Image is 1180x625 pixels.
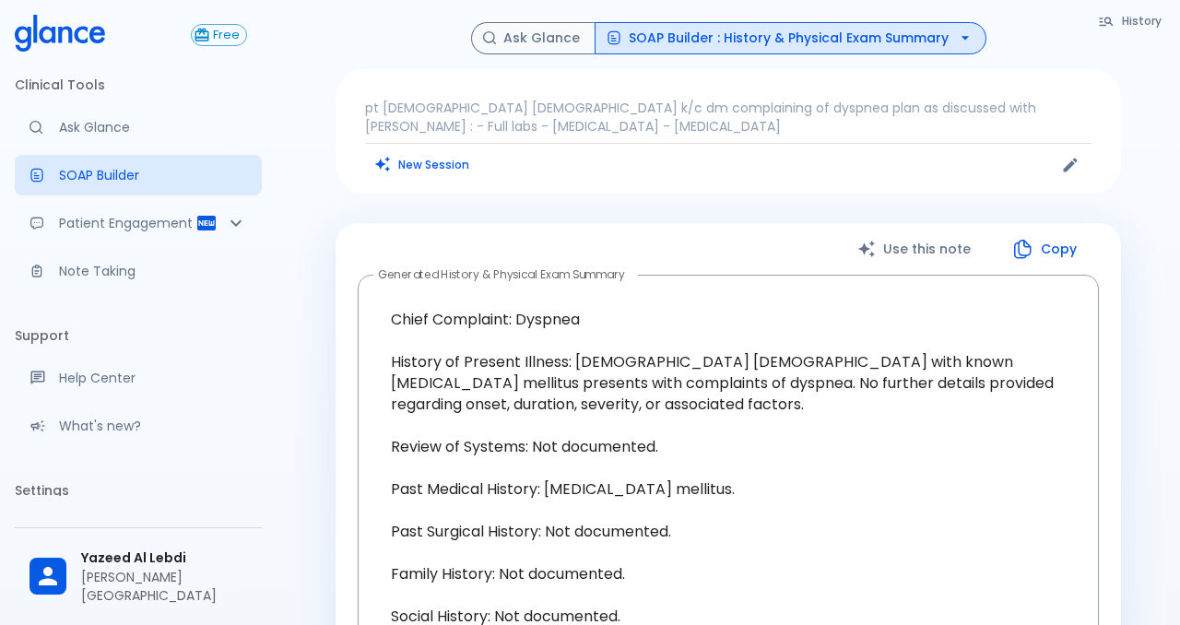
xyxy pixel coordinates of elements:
[15,468,262,513] li: Settings
[839,230,993,268] button: Use this note
[15,203,262,243] div: Patient Reports & Referrals
[191,24,247,46] button: Free
[365,151,480,178] button: Clears all inputs and results.
[191,24,262,46] a: Click to view or change your subscription
[15,358,262,398] a: Get help from our support team
[595,22,986,54] button: SOAP Builder : History & Physical Exam Summary
[81,548,247,568] span: Yazeed Al Lebdi
[59,214,195,232] p: Patient Engagement
[15,251,262,291] a: Advanced note-taking
[471,22,596,54] button: Ask Glance
[1056,151,1084,179] button: Edit
[15,107,262,147] a: Moramiz: Find ICD10AM codes instantly
[59,118,247,136] p: Ask Glance
[365,99,1091,136] p: pt [DEMOGRAPHIC_DATA] [DEMOGRAPHIC_DATA] k/c dm complaining of dyspnea plan as discussed with [PE...
[59,262,247,280] p: Note Taking
[81,568,247,605] p: [PERSON_NAME][GEOGRAPHIC_DATA]
[15,155,262,195] a: Docugen: Compose a clinical documentation in seconds
[15,63,262,107] li: Clinical Tools
[59,166,247,184] p: SOAP Builder
[206,29,246,42] span: Free
[59,417,247,435] p: What's new?
[15,536,262,618] div: Yazeed Al Lebdi[PERSON_NAME][GEOGRAPHIC_DATA]
[59,369,247,387] p: Help Center
[993,230,1099,268] button: Copy
[1089,7,1173,34] button: History
[15,406,262,446] div: Recent updates and feature releases
[15,313,262,358] li: Support
[378,266,625,282] label: Generated History & Physical Exam Summary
